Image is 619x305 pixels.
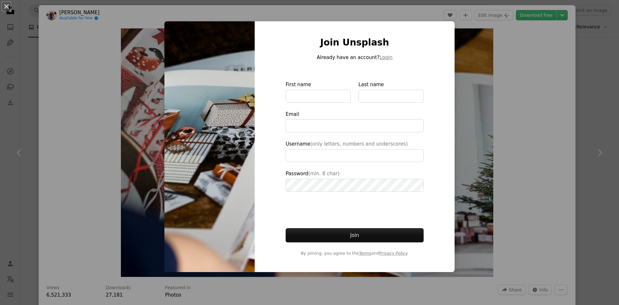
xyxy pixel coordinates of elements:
button: Login [379,54,392,61]
label: Password [286,170,424,192]
span: (only letters, numbers and underscores) [310,141,408,147]
img: photo-1542125387-c71274d94f0a [164,21,255,272]
label: First name [286,81,351,103]
label: Email [286,110,424,132]
a: Privacy Policy [379,251,407,256]
input: Email [286,119,424,132]
a: Terms [359,251,371,256]
input: Last name [359,90,424,103]
button: Join [286,228,424,242]
p: Already have an account? [286,54,424,61]
span: By joining, you agree to the and . [286,250,424,257]
input: Username(only letters, numbers and underscores) [286,149,424,162]
span: (min. 8 char) [308,171,339,177]
label: Last name [359,81,424,103]
h1: Join Unsplash [286,37,424,48]
input: First name [286,90,351,103]
label: Username [286,140,424,162]
input: Password(min. 8 char) [286,179,424,192]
